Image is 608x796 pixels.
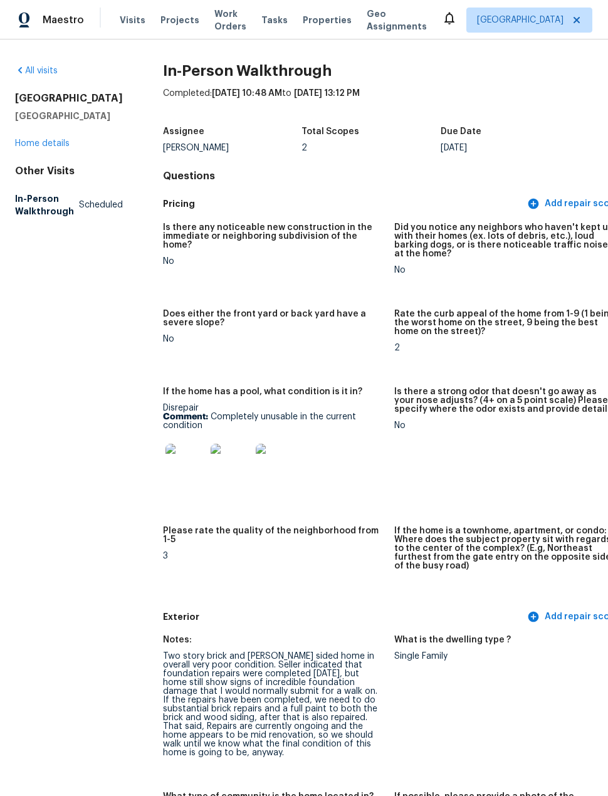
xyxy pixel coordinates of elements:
[303,14,352,26] span: Properties
[301,127,359,136] h5: Total Scopes
[163,404,384,491] div: Disrepair
[15,66,58,75] a: All visits
[261,16,288,24] span: Tasks
[15,165,123,177] div: Other Visits
[394,636,511,644] h5: What is the dwelling type ?
[163,552,384,560] div: 3
[163,387,362,396] h5: If the home has a pool, what condition is it in?
[163,636,192,644] h5: Notes:
[163,412,384,430] p: Completely unusable in the current condition
[79,199,123,211] span: Scheduled
[212,89,282,98] span: [DATE] 10:48 AM
[163,610,525,624] h5: Exterior
[15,110,123,122] h5: [GEOGRAPHIC_DATA]
[163,257,384,266] div: No
[15,192,79,217] h5: In-Person Walkthrough
[163,197,525,211] h5: Pricing
[15,92,123,105] h2: [GEOGRAPHIC_DATA]
[367,8,427,33] span: Geo Assignments
[294,89,360,98] span: [DATE] 13:12 PM
[441,144,579,152] div: [DATE]
[477,14,563,26] span: [GEOGRAPHIC_DATA]
[160,14,199,26] span: Projects
[43,14,84,26] span: Maestro
[15,187,123,223] a: In-Person WalkthroughScheduled
[163,144,301,152] div: [PERSON_NAME]
[214,8,246,33] span: Work Orders
[163,223,384,249] h5: Is there any noticeable new construction in the immediate or neighboring subdivision of the home?
[163,335,384,343] div: No
[163,526,384,544] h5: Please rate the quality of the neighborhood from 1-5
[163,310,384,327] h5: Does either the front yard or back yard have a severe slope?
[441,127,481,136] h5: Due Date
[15,139,70,148] a: Home details
[163,127,204,136] h5: Assignee
[163,652,384,757] div: Two story brick and [PERSON_NAME] sided home in overall very poor condition. Seller indicated tha...
[120,14,145,26] span: Visits
[163,412,208,421] b: Comment:
[301,144,440,152] div: 2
